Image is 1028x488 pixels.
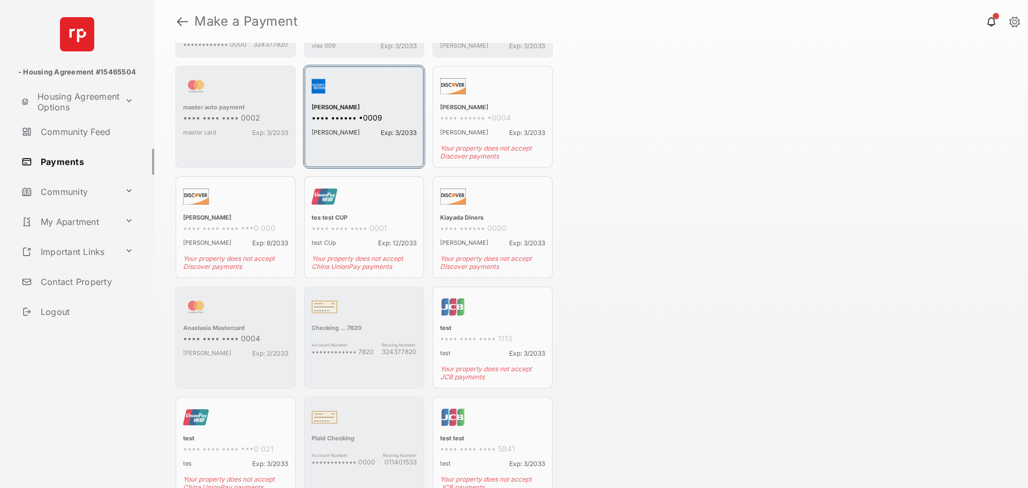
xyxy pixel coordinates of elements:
[183,324,288,334] div: Anastasia Mastercard
[312,129,360,137] span: [PERSON_NAME]
[381,42,417,50] span: Exp: 3/2033
[382,342,417,348] span: Routing Number
[17,299,154,325] a: Logout
[183,40,247,48] span: •••••••••••• 0000
[312,42,336,50] span: vias 009
[252,129,288,137] span: Exp: 3/2033
[17,179,120,205] a: Community
[383,458,417,466] span: 011401533
[183,349,231,357] span: [PERSON_NAME]
[312,324,417,334] div: Checking ...7820
[304,66,424,168] div: [PERSON_NAME]•••• •••••• •0009[PERSON_NAME]Exp: 3/2033
[17,209,120,235] a: My Apartment
[440,42,488,50] span: [PERSON_NAME]
[312,113,417,124] div: •••• •••••• •0009
[381,129,417,137] span: Exp: 3/2033
[183,113,288,124] div: •••• •••• •••• 0002
[183,129,216,137] span: master card
[312,434,417,444] div: Plaid Checking
[304,287,424,388] div: Checking ...7820Account Number•••••••••••• 7820Routing Number324377820
[253,40,288,48] span: 324377820
[312,453,375,458] span: Account Number
[183,334,288,345] div: •••• •••• •••• 0004
[17,239,120,265] a: Important Links
[176,287,296,388] div: Anastasia Mastercard•••• •••• •••• 0004[PERSON_NAME]Exp: 2/2033
[383,453,417,458] span: Routing Number
[183,103,288,113] div: master auto payment
[176,66,296,168] div: master auto payment•••• •••• •••• 0002master cardExp: 3/2033
[17,269,154,295] a: Contact Property
[17,89,120,115] a: Housing Agreement Options
[60,17,94,51] img: svg+xml;base64,PHN2ZyB4bWxucz0iaHR0cDovL3d3dy53My5vcmcvMjAwMC9zdmciIHdpZHRoPSI2NCIgaGVpZ2h0PSI2NC...
[312,342,374,348] span: Account Number
[252,349,288,357] span: Exp: 2/2033
[382,348,417,356] span: 324377820
[194,15,298,28] strong: Make a Payment
[312,348,374,356] span: •••••••••••• 7820
[17,149,154,175] a: Payments
[18,67,136,78] p: - Housing Agreement #15465504
[312,103,417,113] div: [PERSON_NAME]
[509,42,545,50] span: Exp: 3/2033
[17,119,154,145] a: Community Feed
[312,458,375,466] span: •••••••••••• 0000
